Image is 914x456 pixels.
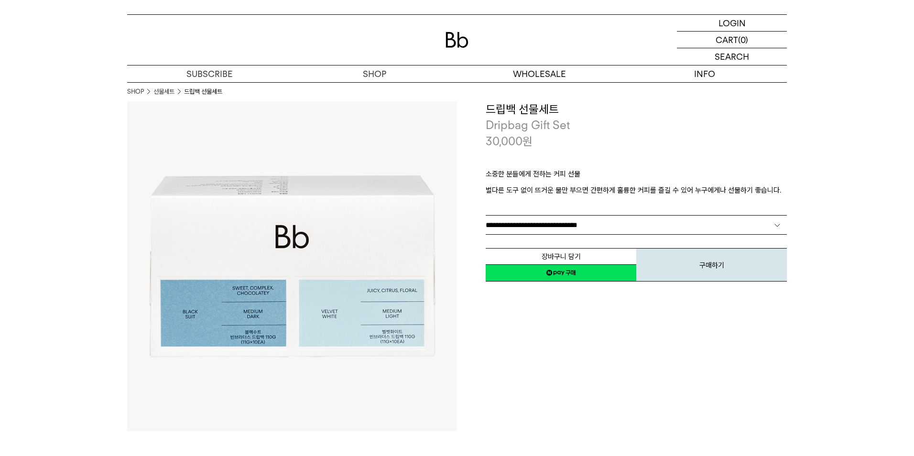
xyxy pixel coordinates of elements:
[636,248,787,282] button: 구매하기
[677,32,787,48] a: CART (0)
[486,248,636,265] button: 장바구니 담기
[486,185,787,196] p: 별다른 도구 없이 뜨거운 물만 부으면 간편하게 훌륭한 커피를 즐길 수 있어 누구에게나 선물하기 좋습니다.
[486,264,636,282] a: 새창
[184,87,222,97] li: 드립백 선물세트
[738,32,748,48] p: (0)
[522,134,533,148] span: 원
[127,87,144,97] a: SHOP
[486,117,787,133] p: Dripbag Gift Set
[292,65,457,82] a: SHOP
[127,65,292,82] a: SUBSCRIBE
[153,87,174,97] a: 선물세트
[677,15,787,32] a: LOGIN
[127,101,457,431] img: 드립백 선물세트
[718,15,746,31] p: LOGIN
[486,133,533,150] p: 30,000
[622,65,787,82] p: INFO
[715,48,749,65] p: SEARCH
[716,32,738,48] p: CART
[446,32,468,48] img: 로고
[486,168,787,185] p: 소중한 분들에게 전하는 커피 선물
[486,101,787,118] h3: 드립백 선물세트
[457,65,622,82] p: WHOLESALE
